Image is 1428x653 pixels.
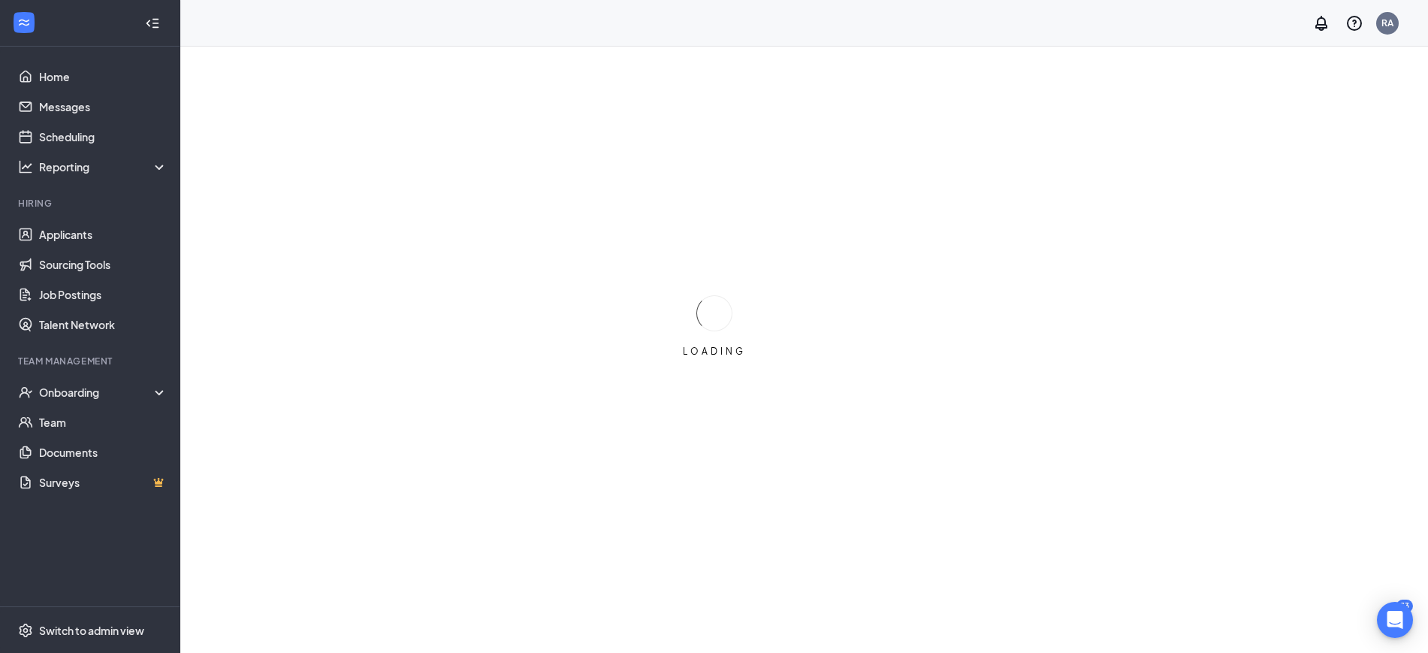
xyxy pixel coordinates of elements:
div: Reporting [39,159,168,174]
a: Job Postings [39,280,168,310]
div: Onboarding [39,385,155,400]
div: Open Intercom Messenger [1377,602,1413,638]
svg: WorkstreamLogo [17,15,32,30]
svg: Analysis [18,159,33,174]
a: Scheduling [39,122,168,152]
a: Applicants [39,219,168,249]
svg: QuestionInfo [1345,14,1363,32]
svg: Settings [18,623,33,638]
svg: UserCheck [18,385,33,400]
a: Documents [39,437,168,467]
div: Switch to admin view [39,623,144,638]
a: Team [39,407,168,437]
a: Talent Network [39,310,168,340]
a: SurveysCrown [39,467,168,497]
div: Team Management [18,355,165,367]
div: RA [1381,17,1393,29]
a: Sourcing Tools [39,249,168,280]
svg: Notifications [1312,14,1330,32]
a: Messages [39,92,168,122]
div: 33 [1396,600,1413,612]
div: Hiring [18,197,165,210]
a: Home [39,62,168,92]
div: LOADING [677,345,752,358]
svg: Collapse [145,16,160,31]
